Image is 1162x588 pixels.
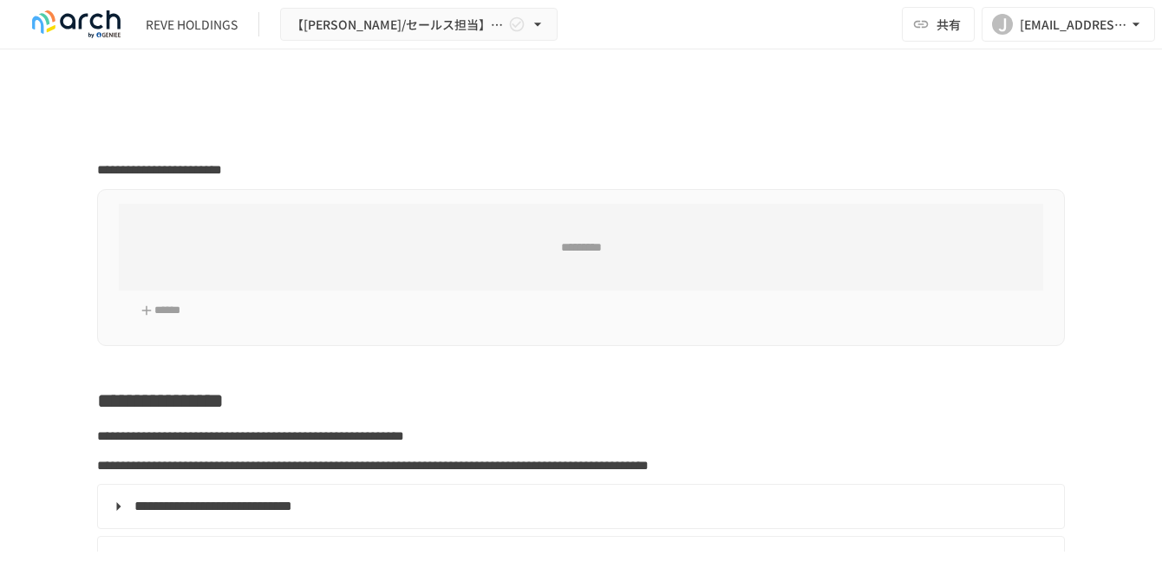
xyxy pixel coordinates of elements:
[992,14,1013,35] div: J
[21,10,132,38] img: logo-default@2x-9cf2c760.svg
[280,8,558,42] button: 【[PERSON_NAME]/セールス担当】REVE HOLDINGS様_初期設定サポート
[291,14,505,36] span: 【[PERSON_NAME]/セールス担当】REVE HOLDINGS様_初期設定サポート
[146,16,238,34] div: REVE HOLDINGS
[1020,14,1127,36] div: [EMAIL_ADDRESS][DOMAIN_NAME]
[902,7,975,42] button: 共有
[982,7,1155,42] button: J[EMAIL_ADDRESS][DOMAIN_NAME]
[937,15,961,34] span: 共有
